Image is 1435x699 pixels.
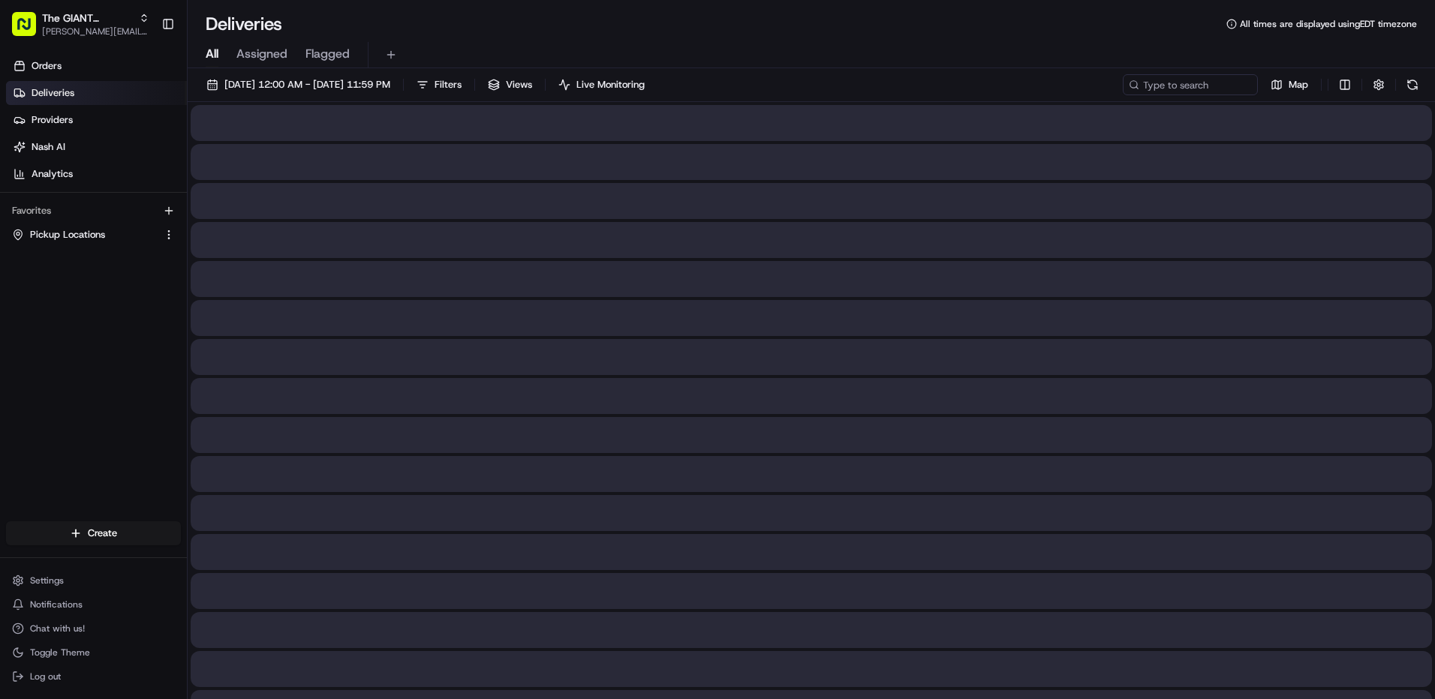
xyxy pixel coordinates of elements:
[1264,74,1315,95] button: Map
[6,618,181,639] button: Chat with us!
[32,167,73,181] span: Analytics
[305,45,350,63] span: Flagged
[30,228,105,241] span: Pickup Locations
[42,25,149,37] button: [PERSON_NAME][EMAIL_ADDRESS][PERSON_NAME][DOMAIN_NAME]
[236,45,287,63] span: Assigned
[6,642,181,663] button: Toggle Theme
[506,78,532,91] span: Views
[42,10,133,25] button: The GIANT Company
[1240,18,1417,30] span: All times are displayed using EDT timezone
[481,74,539,95] button: Views
[1402,74,1423,95] button: Refresh
[6,81,187,105] a: Deliveries
[6,570,181,591] button: Settings
[206,12,282,36] h1: Deliveries
[410,74,468,95] button: Filters
[200,74,397,95] button: [DATE] 12:00 AM - [DATE] 11:59 PM
[576,78,645,91] span: Live Monitoring
[30,598,83,610] span: Notifications
[6,223,181,247] button: Pickup Locations
[1123,74,1258,95] input: Type to search
[88,526,117,540] span: Create
[32,59,62,73] span: Orders
[6,594,181,615] button: Notifications
[206,45,218,63] span: All
[6,135,187,159] a: Nash AI
[6,108,187,132] a: Providers
[1289,78,1308,91] span: Map
[6,162,187,186] a: Analytics
[6,666,181,687] button: Log out
[6,199,181,223] div: Favorites
[6,521,181,545] button: Create
[6,54,187,78] a: Orders
[30,574,64,586] span: Settings
[30,646,90,658] span: Toggle Theme
[32,140,65,154] span: Nash AI
[32,113,73,127] span: Providers
[30,622,85,634] span: Chat with us!
[32,86,74,100] span: Deliveries
[224,78,390,91] span: [DATE] 12:00 AM - [DATE] 11:59 PM
[12,228,157,241] a: Pickup Locations
[6,6,155,42] button: The GIANT Company[PERSON_NAME][EMAIL_ADDRESS][PERSON_NAME][DOMAIN_NAME]
[552,74,651,95] button: Live Monitoring
[435,78,462,91] span: Filters
[30,670,61,682] span: Log out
